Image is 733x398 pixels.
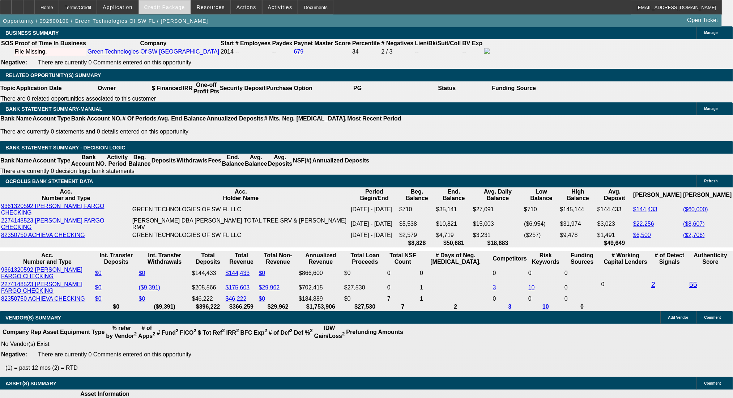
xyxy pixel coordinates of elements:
[192,252,225,266] th: Total Deposits
[415,48,461,56] td: --
[138,303,191,310] th: ($9,391)
[352,48,380,55] div: 34
[30,329,41,335] b: Rep
[16,81,62,95] th: Application Date
[350,188,398,202] th: Period Begin/End
[269,330,293,336] b: # of Def
[294,330,313,336] b: Def %
[80,391,129,397] b: Asset Information
[564,295,600,302] td: 0
[493,284,496,291] a: 3
[399,240,435,247] th: $8,828
[528,295,563,302] td: 0
[492,81,537,95] th: Funding Source
[508,304,512,310] a: 3
[240,330,267,336] b: BFC Exp
[236,328,239,334] sup: 2
[1,59,27,65] b: Negative:
[597,188,632,202] th: Avg. Deposit
[139,284,161,291] a: ($9,391)
[38,351,191,357] span: There are currently 0 Comments entered on this opportunity
[704,31,718,35] span: Manage
[71,115,122,122] th: Bank Account NO.
[299,284,343,291] div: $702,415
[176,328,178,334] sup: 2
[344,252,386,266] th: Total Loan Proceeds
[107,154,128,168] th: Activity Period
[399,232,435,239] td: $2,579
[347,115,402,122] th: Most Recent Period
[1,281,82,294] a: 2274148523 [PERSON_NAME] FARGO CHECKING
[244,154,267,168] th: Avg. Balance
[689,280,697,288] a: 55
[1,40,14,47] th: SOS
[350,232,398,239] td: [DATE] - [DATE]
[463,40,483,46] b: BV Exp
[601,252,650,266] th: # Working Capital Lenders
[399,203,435,216] td: $710
[528,284,535,291] a: 10
[310,328,312,334] sup: 2
[5,178,93,184] span: OCROLUS BANK STATEMENT DATA
[5,145,125,151] span: Bank Statement Summary - Decision Logic
[15,48,86,55] div: File Missing.
[704,107,718,111] span: Manage
[0,128,401,135] p: There are currently 0 statements and 0 details entered on this opportunity
[32,115,71,122] th: Account Type
[268,154,293,168] th: Avg. Deposits
[528,252,563,266] th: Risk Keywords
[1,296,85,302] a: 82350750 ACHIEVA CHECKING
[528,266,563,280] td: 0
[298,303,343,310] th: $1,753,906
[5,365,733,371] p: (1) = past 12 mos (2) = RTD
[399,217,435,231] td: $5,538
[415,40,461,46] b: Lien/Bk/Suit/Coll
[132,203,350,216] td: GREEN TECHNOLOGIES OF SW FL LLC
[206,115,264,122] th: Annualized Deposits
[122,115,157,122] th: # Of Periods
[633,206,657,212] a: $144,433
[132,188,350,202] th: Acc. Holder Name
[473,232,523,239] td: $3,231
[704,179,718,183] span: Refresh
[128,154,151,168] th: Beg. Balance
[524,203,559,216] td: $710
[221,40,234,46] b: Start
[399,188,435,202] th: Beg. Balance
[564,303,600,310] th: 0
[222,154,244,168] th: End. Balance
[139,296,145,302] a: $0
[597,240,632,247] th: $49,649
[32,154,71,168] th: Account Type
[132,232,350,239] td: GREEN TECHNOLOGIES OF SW FL LLC
[235,48,239,55] span: --
[419,252,492,266] th: # Days of Neg. [MEDICAL_DATA].
[473,240,523,247] th: $18,883
[14,40,86,47] th: Proof of Time In Business
[208,154,222,168] th: Fees
[473,188,523,202] th: Avg. Daily Balance
[88,48,220,55] a: Green Technologies Of SW [GEOGRAPHIC_DATA]
[95,284,102,291] a: $0
[157,115,206,122] th: Avg. End Balance
[5,30,59,36] span: BUSINESS SUMMARY
[225,303,258,310] th: $366,259
[290,328,293,334] sup: 2
[139,0,191,14] button: Credit Package
[226,270,250,276] a: $144,433
[542,304,549,310] a: 10
[1,340,406,348] td: No Vendor(s) Exist
[313,81,402,95] th: PG
[43,329,105,335] b: Asset Equipment Type
[382,48,414,55] div: 2 / 3
[236,4,256,10] span: Actions
[524,217,559,231] td: ($6,954)
[344,281,386,295] td: $27,530
[268,4,293,10] span: Activities
[419,303,492,310] th: 2
[1,188,131,202] th: Acc. Number and Type
[685,14,721,26] a: Open Ticket
[272,40,293,46] b: Paydex
[95,296,102,302] a: $0
[419,295,492,302] td: 1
